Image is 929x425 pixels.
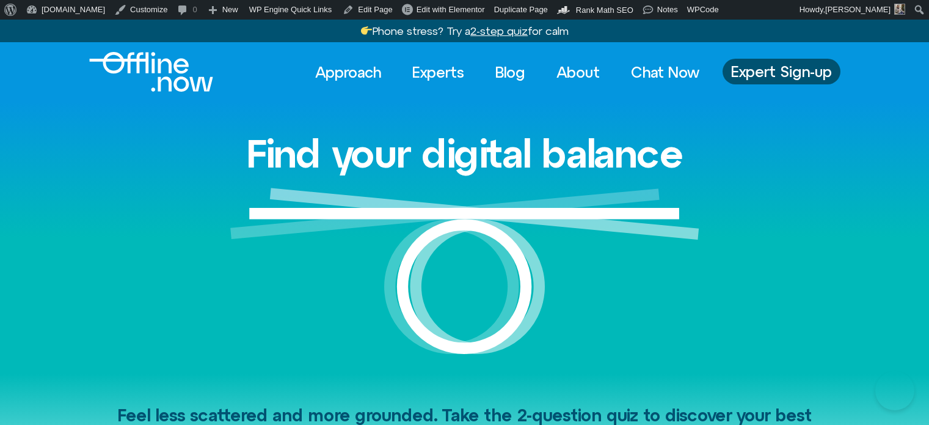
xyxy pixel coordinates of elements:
img: Offline.Now logo in white. Text of the words offline.now with a line going through the "O" [89,52,213,92]
u: 2-step quiz [470,24,528,37]
a: Phone stress? Try a2-step quizfor calm [360,24,569,37]
a: About [545,59,611,86]
iframe: Botpress [875,371,914,410]
span: Rank Math SEO [576,6,633,15]
img: 👉 [361,25,372,36]
a: Chat Now [620,59,710,86]
h1: Find your digital balance [246,132,683,175]
nav: Menu [304,59,710,86]
span: Edit with Elementor [417,5,485,14]
a: Blog [484,59,536,86]
a: Experts [401,59,475,86]
span: [PERSON_NAME] [825,5,891,14]
a: Expert Sign-up [723,59,840,84]
a: Approach [304,59,392,86]
img: Graphic of a white circle with a white line balancing on top to represent balance. [230,188,699,374]
span: Expert Sign-up [731,64,832,79]
div: Logo [89,52,192,92]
